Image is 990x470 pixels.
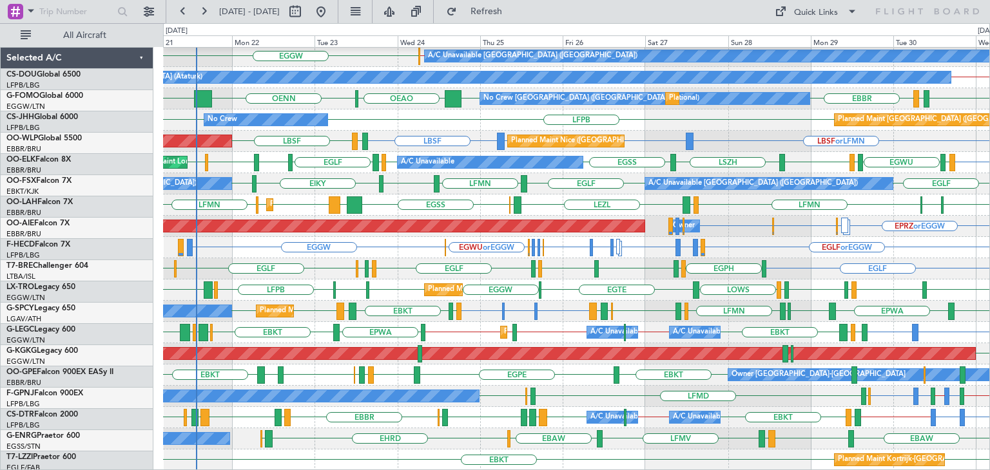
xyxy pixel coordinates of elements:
[6,220,34,227] span: OO-AIE
[6,305,34,312] span: G-SPCY
[6,113,78,121] a: CS-JHHGlobal 6000
[6,453,33,461] span: T7-LZZI
[6,113,34,121] span: CS-JHH
[838,450,988,469] div: Planned Maint Kortrijk-[GEOGRAPHIC_DATA]
[511,131,655,151] div: Planned Maint Nice ([GEOGRAPHIC_DATA])
[6,411,78,418] a: CS-DTRFalcon 2000
[6,326,75,334] a: G-LEGCLegacy 600
[6,442,41,451] a: EGSS/STN
[6,262,33,270] span: T7-BRE
[6,144,41,154] a: EBBR/BRU
[6,262,88,270] a: T7-BREChallenger 604
[6,326,34,334] span: G-LEGC
[6,357,45,366] a: EGGW/LTN
[260,301,410,321] div: Planned Maint Kortrijk-[GEOGRAPHIC_DATA]
[6,368,37,376] span: OO-GPE
[219,6,280,17] span: [DATE] - [DATE]
[6,305,75,312] a: G-SPCYLegacy 650
[6,314,41,324] a: LGAV/ATH
[6,177,72,185] a: OO-FSXFalcon 7X
[794,6,838,19] div: Quick Links
[6,71,37,79] span: CS-DOU
[6,198,37,206] span: OO-LAH
[648,174,858,193] div: A/C Unavailable [GEOGRAPHIC_DATA] ([GEOGRAPHIC_DATA])
[768,1,864,22] button: Quick Links
[39,2,113,21] input: Trip Number
[6,293,45,303] a: EGGW/LTN
[6,283,75,291] a: LX-TROLegacy 650
[732,365,906,384] div: Owner [GEOGRAPHIC_DATA]-[GEOGRAPHIC_DATA]
[34,31,136,40] span: All Aircraft
[6,283,34,291] span: LX-TRO
[398,35,480,47] div: Wed 24
[6,92,83,100] a: G-FOMOGlobal 6000
[315,35,397,47] div: Tue 23
[563,35,645,47] div: Fri 26
[6,390,83,397] a: F-GPNJFalcon 900EX
[6,187,39,196] a: EBKT/KJK
[6,420,40,430] a: LFPB/LBG
[401,153,454,172] div: A/C Unavailable
[673,408,878,427] div: A/C Unavailable [GEOGRAPHIC_DATA]-[GEOGRAPHIC_DATA]
[6,272,35,281] a: LTBA/ISL
[673,216,695,236] div: Owner
[6,220,70,227] a: OO-AIEFalcon 7X
[6,92,39,100] span: G-FOMO
[728,35,811,47] div: Sun 28
[166,26,188,37] div: [DATE]
[6,165,41,175] a: EBBR/BRU
[232,35,315,47] div: Mon 22
[428,280,631,299] div: Planned Maint [GEOGRAPHIC_DATA] ([GEOGRAPHIC_DATA])
[811,35,893,47] div: Mon 29
[480,35,563,47] div: Thu 25
[208,110,237,129] div: No Crew
[504,323,654,342] div: Planned Maint Kortrijk-[GEOGRAPHIC_DATA]
[150,35,232,47] div: Sun 21
[6,102,45,111] a: EGGW/LTN
[6,368,113,376] a: OO-GPEFalcon 900EX EASy II
[6,177,36,185] span: OO-FSX
[673,323,726,342] div: A/C Unavailable
[440,1,518,22] button: Refresh
[6,453,76,461] a: T7-LZZIPraetor 600
[6,156,35,164] span: OO-ELK
[6,71,81,79] a: CS-DOUGlobal 6500
[6,250,40,260] a: LFPB/LBG
[590,408,830,427] div: A/C Unavailable [GEOGRAPHIC_DATA] ([GEOGRAPHIC_DATA] National)
[6,135,82,142] a: OO-WLPGlobal 5500
[428,46,637,66] div: A/C Unavailable [GEOGRAPHIC_DATA] ([GEOGRAPHIC_DATA])
[14,25,140,46] button: All Aircraft
[270,195,393,214] div: Planned Maint [GEOGRAPHIC_DATA]
[460,7,514,16] span: Refresh
[6,432,37,440] span: G-ENRG
[893,35,976,47] div: Tue 30
[483,89,699,108] div: No Crew [GEOGRAPHIC_DATA] ([GEOGRAPHIC_DATA] National)
[6,399,40,409] a: LFPB/LBG
[6,80,40,90] a: LFPB/LBG
[645,35,728,47] div: Sat 27
[6,198,73,206] a: OO-LAHFalcon 7X
[6,241,70,249] a: F-HECDFalcon 7X
[6,432,80,440] a: G-ENRGPraetor 600
[6,378,41,388] a: EBBR/BRU
[6,208,41,218] a: EBBR/BRU
[6,347,78,355] a: G-KGKGLegacy 600
[6,229,41,239] a: EBBR/BRU
[6,156,71,164] a: OO-ELKFalcon 8X
[669,89,902,108] div: Planned Maint [GEOGRAPHIC_DATA] ([GEOGRAPHIC_DATA] National)
[6,123,40,133] a: LFPB/LBG
[6,135,38,142] span: OO-WLP
[6,411,34,418] span: CS-DTR
[6,241,35,249] span: F-HECD
[6,335,45,345] a: EGGW/LTN
[590,323,830,342] div: A/C Unavailable [GEOGRAPHIC_DATA] ([GEOGRAPHIC_DATA] National)
[6,390,34,397] span: F-GPNJ
[6,347,37,355] span: G-KGKG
